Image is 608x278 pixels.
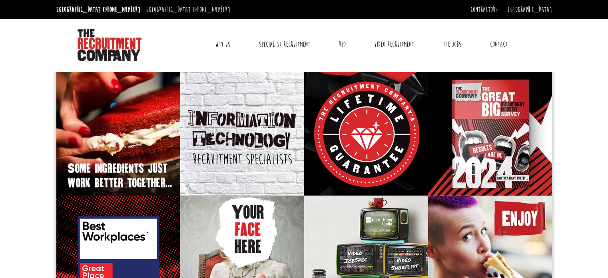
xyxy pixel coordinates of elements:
a: [GEOGRAPHIC_DATA] [508,5,552,14]
a: Specialist Recruitment [253,34,316,54]
a: Why Us [209,34,236,54]
a: Contact [484,34,514,54]
a: [PHONE_NUMBER] [193,5,230,14]
a: Video Recruitment [368,34,420,54]
li: [GEOGRAPHIC_DATA]: [54,3,142,16]
a: Contractors [470,5,498,14]
a: [PHONE_NUMBER] [103,5,140,14]
li: [GEOGRAPHIC_DATA]: [144,3,232,16]
a: RPO [333,34,352,54]
a: The Jobs [437,34,467,54]
img: The Recruitment Company [78,29,142,61]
